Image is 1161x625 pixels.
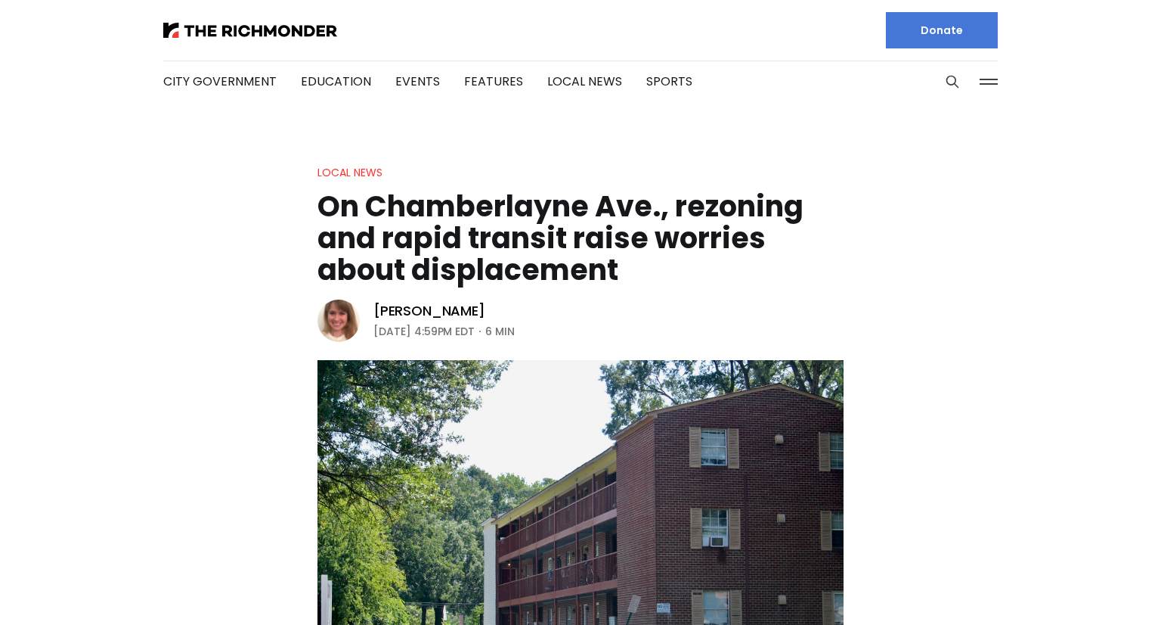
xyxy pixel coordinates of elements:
[317,191,844,286] h1: On Chamberlayne Ave., rezoning and rapid transit raise worries about displacement
[646,73,692,90] a: Sports
[464,73,523,90] a: Features
[373,302,485,320] a: [PERSON_NAME]
[886,12,998,48] a: Donate
[163,23,337,38] img: The Richmonder
[395,73,440,90] a: Events
[941,70,964,93] button: Search this site
[317,300,360,342] img: Sarah Vogelsong
[547,73,622,90] a: Local News
[317,165,382,180] a: Local News
[301,73,371,90] a: Education
[485,322,515,340] span: 6 min
[163,73,277,90] a: City Government
[373,322,475,340] time: [DATE] 4:59PM EDT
